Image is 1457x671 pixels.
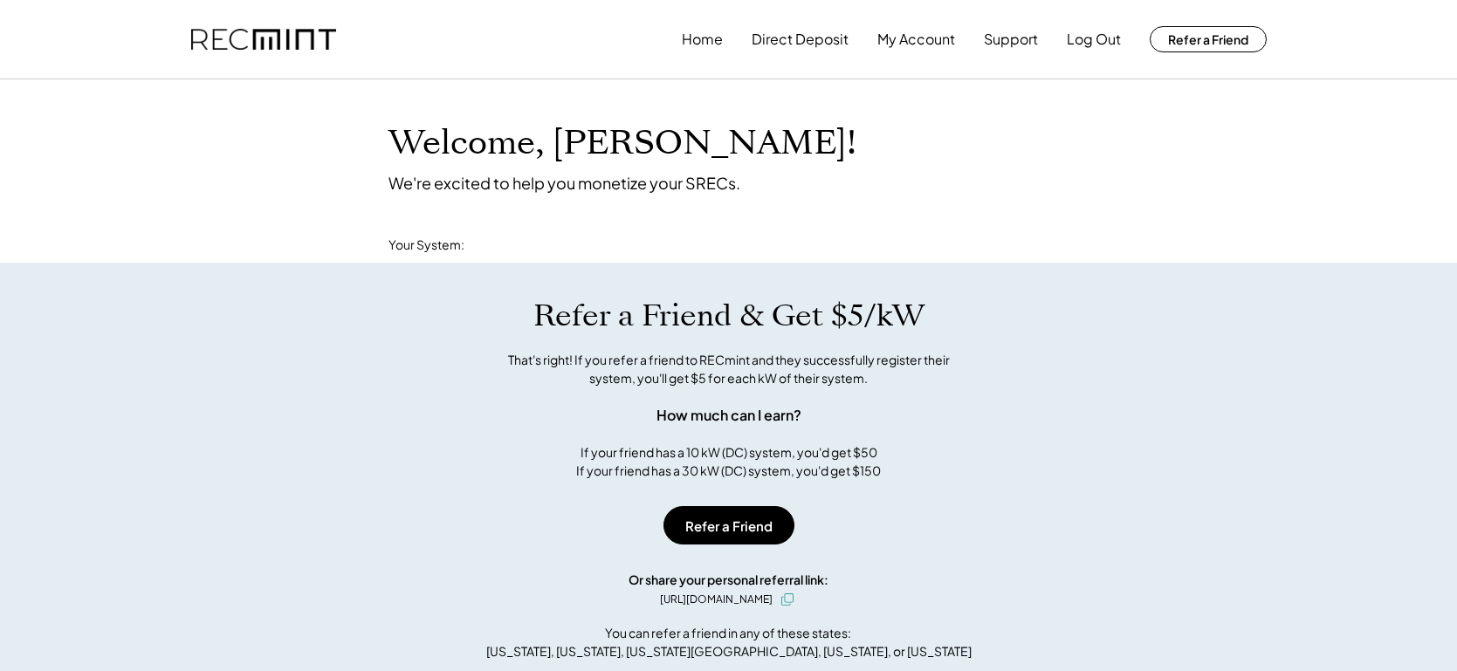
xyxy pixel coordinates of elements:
[576,443,881,480] div: If your friend has a 10 kW (DC) system, you'd get $50 If your friend has a 30 kW (DC) system, you...
[777,589,798,610] button: click to copy
[629,571,828,589] div: Or share your personal referral link:
[663,506,794,544] button: Refer a Friend
[984,22,1038,57] button: Support
[1150,26,1267,52] button: Refer a Friend
[656,405,801,426] div: How much can I earn?
[388,123,856,164] h1: Welcome, [PERSON_NAME]!
[682,22,723,57] button: Home
[489,351,969,387] div: That's right! If you refer a friend to RECmint and they successfully register their system, you'l...
[388,173,740,193] div: We're excited to help you monetize your SRECs.
[752,22,849,57] button: Direct Deposit
[388,236,464,254] div: Your System:
[533,298,924,334] h1: Refer a Friend & Get $5/kW
[1067,22,1121,57] button: Log Out
[660,592,773,607] div: [URL][DOMAIN_NAME]
[877,22,955,57] button: My Account
[191,29,336,51] img: recmint-logotype%403x.png
[486,624,972,661] div: You can refer a friend in any of these states: [US_STATE], [US_STATE], [US_STATE][GEOGRAPHIC_DATA...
